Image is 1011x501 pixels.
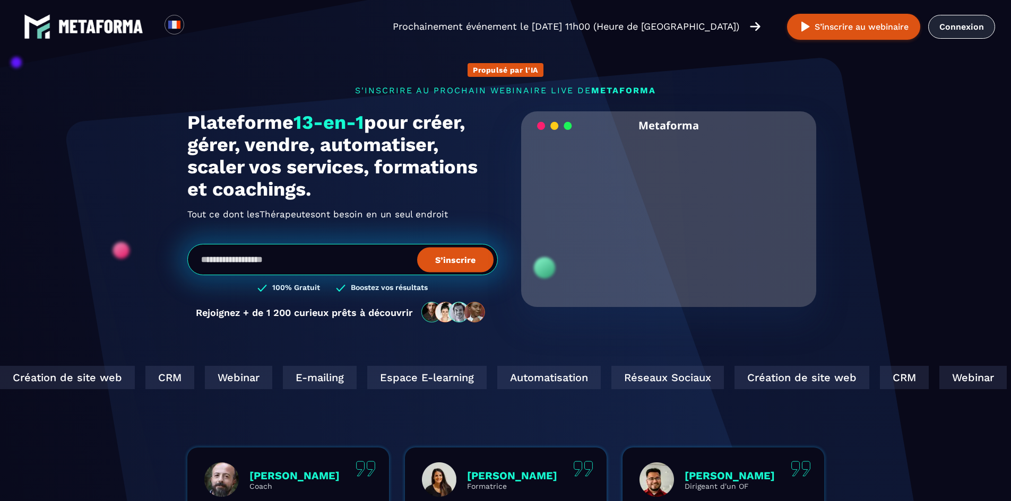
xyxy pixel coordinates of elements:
[168,18,181,31] img: fr
[640,462,674,497] img: profile
[293,111,364,134] span: 13-en-1
[928,15,995,39] a: Connexion
[467,482,557,490] p: Formatrice
[187,111,498,200] h1: Plateforme pour créer, gérer, vendre, automatiser, scaler vos services, formations et coachings.
[638,111,699,139] h2: Metaforma
[193,20,201,33] input: Search for option
[249,469,340,482] p: [PERSON_NAME]
[710,366,845,389] div: Création de site web
[473,66,538,74] p: Propulsé par l'IA
[343,366,462,389] div: Espace E-learning
[856,366,904,389] div: CRM
[422,462,456,497] img: profile
[393,19,739,34] p: Prochainement événement le [DATE] 11h00 (Heure de [GEOGRAPHIC_DATA])
[180,366,248,389] div: Webinar
[799,20,812,33] img: play
[787,14,920,40] button: S’inscrire au webinaire
[573,461,593,477] img: quote
[336,283,345,293] img: checked
[529,139,809,279] video: Your browser does not support the video tag.
[24,13,50,40] img: logo
[591,85,656,95] span: METAFORMA
[417,247,494,272] button: S’inscrire
[257,283,267,293] img: checked
[58,20,143,33] img: logo
[121,366,170,389] div: CRM
[467,469,557,482] p: [PERSON_NAME]
[791,461,811,477] img: quote
[587,366,699,389] div: Réseaux Sociaux
[272,283,320,293] h3: 100% Gratuit
[187,85,824,95] p: s'inscrire au prochain webinaire live de
[184,15,210,38] div: Search for option
[915,366,982,389] div: Webinar
[685,482,775,490] p: Dirigeant d'un OF
[537,121,572,131] img: loading
[196,307,413,318] p: Rejoignez + de 1 200 curieux prêts à découvrir
[249,482,340,490] p: Coach
[685,469,775,482] p: [PERSON_NAME]
[750,21,761,32] img: arrow-right
[187,206,498,223] h2: Tout ce dont les ont besoin en un seul endroit
[260,206,315,223] span: Thérapeutes
[351,283,428,293] h3: Boostez vos résultats
[356,461,376,477] img: quote
[473,366,576,389] div: Automatisation
[258,366,332,389] div: E-mailing
[418,301,489,323] img: community-people
[204,462,239,497] img: profile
